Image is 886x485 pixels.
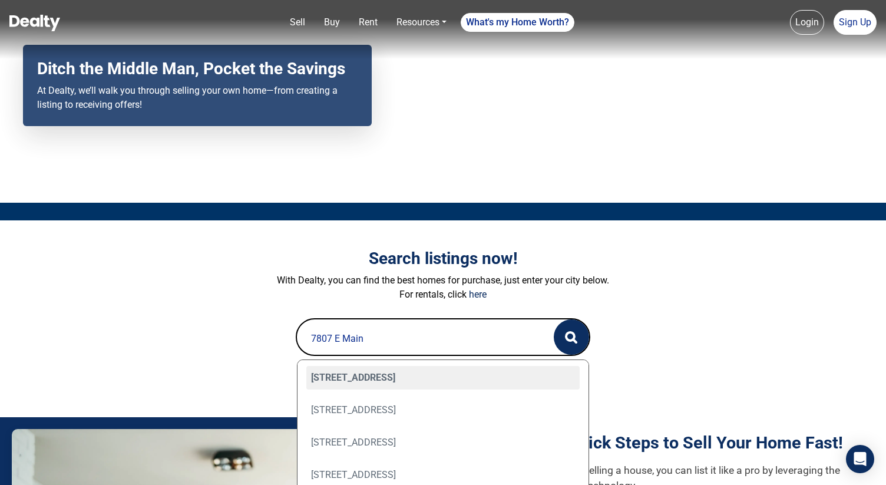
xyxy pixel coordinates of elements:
[461,13,574,32] a: What's my Home Worth?
[392,11,451,34] a: Resources
[306,398,580,422] div: [STREET_ADDRESS]
[354,11,382,34] a: Rent
[319,11,345,34] a: Buy
[37,84,358,112] p: At Dealty, we’ll walk you through selling your own home—from creating a listing to receiving offers!
[116,249,770,269] h3: Search listings now!
[469,289,487,300] a: here
[116,288,770,302] p: For rentals, click
[306,366,580,390] div: [STREET_ADDRESS]
[6,450,41,485] iframe: BigID CMP Widget
[846,445,874,473] div: Open Intercom Messenger
[297,319,530,357] input: Search by city...
[306,431,580,454] div: [STREET_ADDRESS]
[9,15,60,31] img: Dealty - Buy, Sell & Rent Homes
[471,433,867,453] h1: Get Moving: Quick Steps to Sell Your Home Fast!
[285,11,310,34] a: Sell
[834,10,877,35] a: Sign Up
[37,59,358,79] h2: Ditch the Middle Man, Pocket the Savings
[790,10,824,35] a: Login
[116,273,770,288] p: With Dealty, you can find the best homes for purchase, just enter your city below.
